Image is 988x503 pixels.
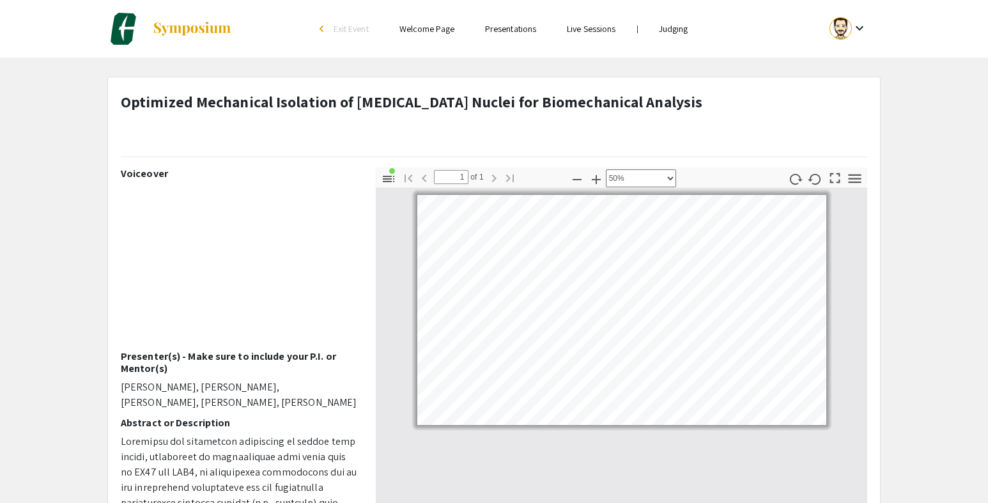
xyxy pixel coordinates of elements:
a: Charlotte Biomedical Sciences Symposium 2025 [107,13,232,45]
h2: Abstract or Description [121,417,357,429]
iframe: YouTube video player [121,185,357,350]
img: Symposium by ForagerOne [152,21,232,36]
button: Zoom Out [566,169,588,188]
button: Next Page [483,168,505,187]
div: Page 1 [412,189,832,431]
select: Zoom [606,169,676,187]
a: Welcome Page [399,23,454,35]
button: Go to First Page [398,168,419,187]
a: Presentations [485,23,536,35]
button: Switch to Presentation Mode [824,167,846,186]
button: Previous Page [413,168,435,187]
mat-icon: Expand account dropdown [852,20,867,36]
button: Zoom In [585,169,607,188]
span: Exit Event [334,23,369,35]
p: [PERSON_NAME], [PERSON_NAME], [PERSON_NAME], [PERSON_NAME], [PERSON_NAME] [121,380,357,410]
h2: Voiceover [121,167,357,180]
a: Judging [659,23,688,35]
button: Toggle Sidebar (document contains outline/attachments/layers) [378,169,399,188]
button: Expand account dropdown [816,14,881,43]
span: of 1 [468,170,484,184]
h2: Presenter(s) - Make sure to include your P.I. or Mentor(s) [121,350,357,375]
a: Live Sessions [567,23,615,35]
button: Rotate Clockwise [785,169,807,188]
input: Page [434,170,468,184]
strong: Optimized Mechanical Isolation of [MEDICAL_DATA] Nuclei for Biomechanical Analysis [121,91,702,112]
li: | [631,23,644,35]
div: arrow_back_ios [320,25,327,33]
button: Rotate Counterclockwise [805,169,826,188]
img: Charlotte Biomedical Sciences Symposium 2025 [107,13,139,45]
iframe: Chat [10,445,54,493]
button: Tools [844,169,866,188]
button: Go to Last Page [499,168,521,187]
